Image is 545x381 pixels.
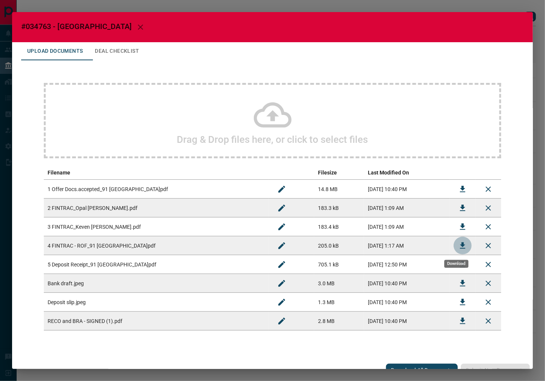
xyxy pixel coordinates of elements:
button: Download All Documents [386,364,458,376]
button: Rename [273,199,291,217]
td: [DATE] 1:09 AM [364,199,450,217]
button: Remove File [479,218,497,236]
button: Remove File [479,274,497,292]
button: Remove File [479,180,497,198]
button: Download [454,274,472,292]
button: Remove File [479,312,497,330]
td: [DATE] 10:40 PM [364,274,450,293]
td: [DATE] 10:40 PM [364,293,450,312]
button: Download [454,199,472,217]
td: Deposit slip.jpeg [44,293,269,312]
button: Remove File [479,293,497,311]
button: Download [454,180,472,198]
td: [DATE] 10:40 PM [364,180,450,199]
td: 14.8 MB [314,180,364,199]
td: 205.0 kB [314,236,364,255]
th: Last Modified On [364,166,450,180]
td: 183.4 kB [314,217,364,236]
button: Rename [273,256,291,274]
button: Remove File [479,237,497,255]
button: Download [454,293,472,311]
button: Rename [273,312,291,330]
td: 705.1 kB [314,255,364,274]
th: delete file action column [476,166,501,180]
button: Remove File [479,256,497,274]
button: Download [454,237,472,255]
td: 4 FINTRAC - ROF_91 [GEOGRAPHIC_DATA]pdf [44,236,269,255]
td: 183.3 kB [314,199,364,217]
button: Rename [273,180,291,198]
th: download action column [450,166,476,180]
button: Rename [273,218,291,236]
td: Bank draft.jpeg [44,274,269,293]
button: Download [454,312,472,330]
div: Drag & Drop files here, or click to select files [44,83,501,158]
th: Filesize [314,166,364,180]
button: Remove File [479,199,497,217]
td: 5 Deposit Receipt_91 [GEOGRAPHIC_DATA]pdf [44,255,269,274]
button: Deal Checklist [89,42,145,60]
td: [DATE] 12:50 PM [364,255,450,274]
td: 2.8 MB [314,312,364,331]
td: [DATE] 1:17 AM [364,236,450,255]
button: Rename [273,274,291,292]
td: 1 Offer Docs.accepted_91 [GEOGRAPHIC_DATA]pdf [44,180,269,199]
div: Download [444,260,468,268]
td: 1.3 MB [314,293,364,312]
button: Rename [273,237,291,255]
span: #034763 - [GEOGRAPHIC_DATA] [21,22,131,31]
button: Upload Documents [21,42,89,60]
h2: Drag & Drop files here, or click to select files [177,134,368,145]
td: 3.0 MB [314,274,364,293]
td: [DATE] 10:40 PM [364,312,450,331]
td: RECO and BRA - SIGNED (1).pdf [44,312,269,331]
td: 2 FINTRAC_Opal [PERSON_NAME].pdf [44,199,269,217]
button: Download [454,218,472,236]
th: Filename [44,166,269,180]
button: Rename [273,293,291,311]
th: edit column [269,166,314,180]
td: [DATE] 1:09 AM [364,217,450,236]
td: 3 FINTRAC_Keven [PERSON_NAME].pdf [44,217,269,236]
